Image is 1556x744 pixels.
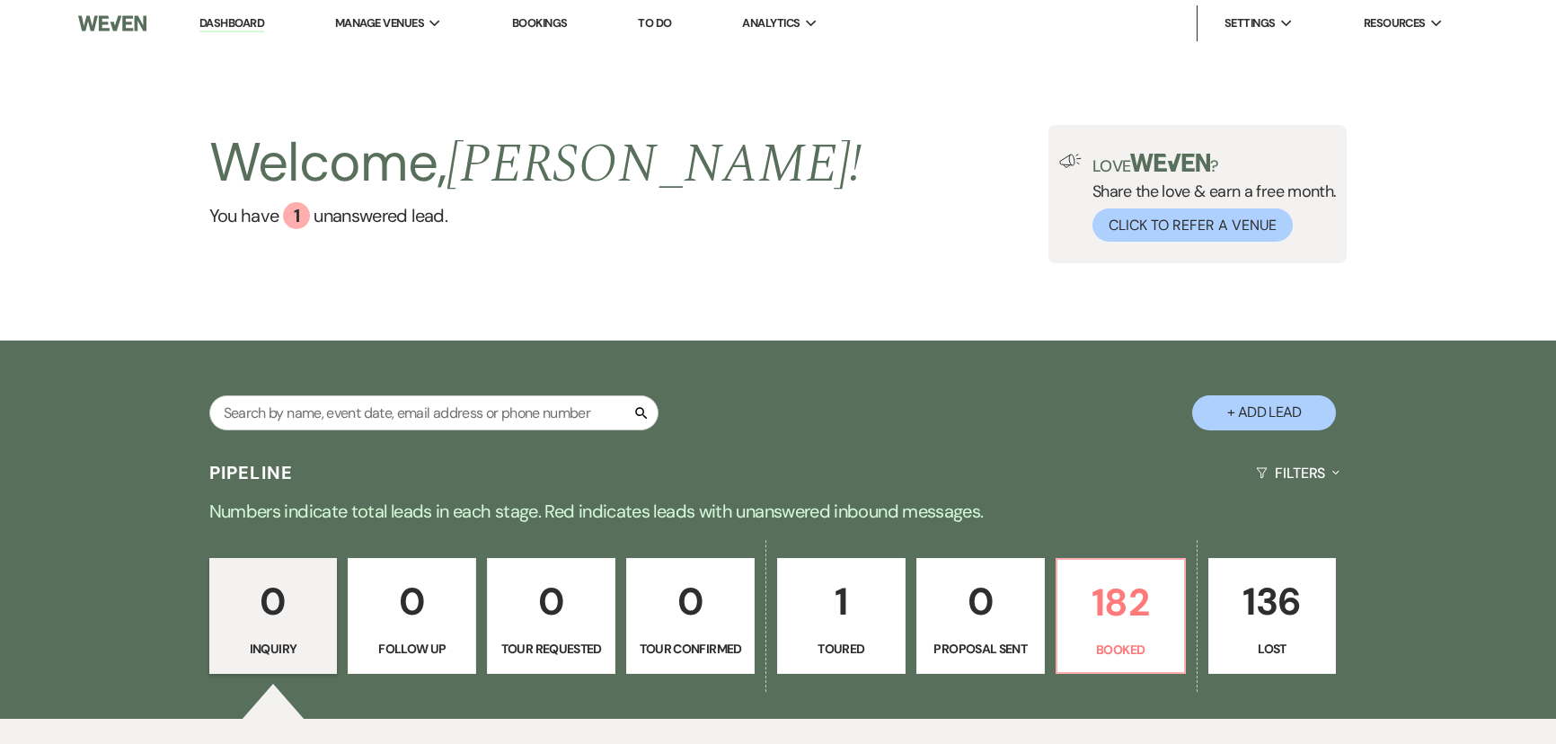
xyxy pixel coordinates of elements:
[916,558,1045,675] a: 0Proposal Sent
[1220,639,1325,659] p: Lost
[1092,208,1293,242] button: Click to Refer a Venue
[283,202,310,229] div: 1
[1056,558,1186,675] a: 182Booked
[1208,558,1337,675] a: 136Lost
[1068,640,1173,660] p: Booked
[1249,449,1347,497] button: Filters
[499,639,604,659] p: Tour Requested
[487,558,615,675] a: 0Tour Requested
[1059,154,1082,168] img: loud-speaker-illustration.svg
[221,571,326,632] p: 0
[1092,154,1337,174] p: Love ?
[359,639,464,659] p: Follow Up
[209,125,862,202] h2: Welcome,
[335,14,424,32] span: Manage Venues
[789,571,894,632] p: 1
[742,14,800,32] span: Analytics
[209,558,338,675] a: 0Inquiry
[638,639,743,659] p: Tour Confirmed
[131,497,1425,526] p: Numbers indicate total leads in each stage. Red indicates leads with unanswered inbound messages.
[359,571,464,632] p: 0
[1224,14,1276,32] span: Settings
[928,571,1033,632] p: 0
[638,15,671,31] a: To Do
[499,571,604,632] p: 0
[446,123,862,206] span: [PERSON_NAME] !
[1192,395,1336,430] button: + Add Lead
[512,15,568,31] a: Bookings
[626,558,755,675] a: 0Tour Confirmed
[209,202,862,229] a: You have 1 unanswered lead.
[1220,571,1325,632] p: 136
[1130,154,1210,172] img: weven-logo-green.svg
[1068,572,1173,633] p: 182
[78,4,146,42] img: Weven Logo
[928,639,1033,659] p: Proposal Sent
[199,15,264,32] a: Dashboard
[209,460,294,485] h3: Pipeline
[777,558,906,675] a: 1Toured
[221,639,326,659] p: Inquiry
[1082,154,1337,242] div: Share the love & earn a free month.
[209,395,659,430] input: Search by name, event date, email address or phone number
[789,639,894,659] p: Toured
[1364,14,1426,32] span: Resources
[348,558,476,675] a: 0Follow Up
[638,571,743,632] p: 0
